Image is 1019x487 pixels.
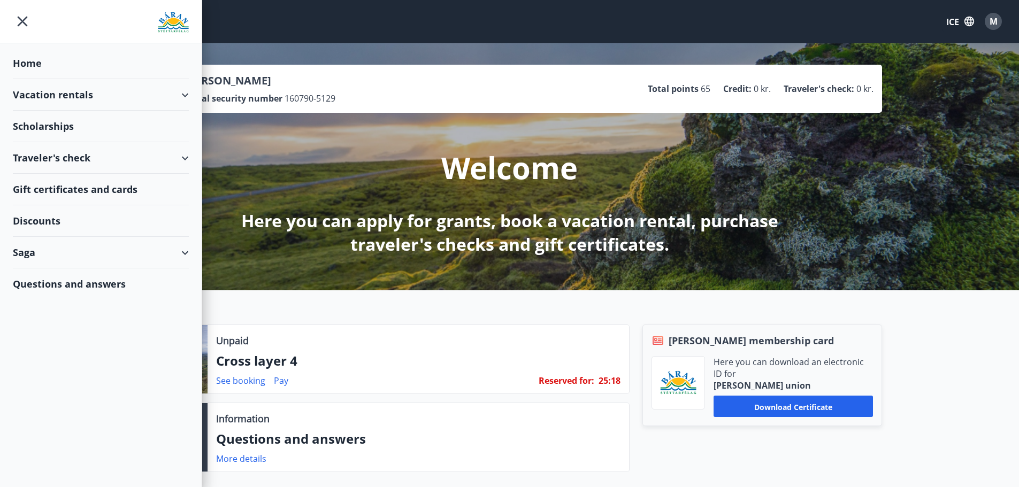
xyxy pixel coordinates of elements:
[701,83,710,95] span: 65
[13,57,42,69] font: Home
[942,11,978,32] button: ICE
[723,83,749,95] font: Credit
[216,352,297,369] font: Cross layer 4
[13,151,90,164] font: Traveler's check
[13,12,32,31] button: menu
[539,375,592,386] font: Reserved for
[599,375,611,386] span: 25 :
[13,183,137,196] font: Gift certificates and cards
[714,380,811,391] font: [PERSON_NAME] union
[13,277,126,290] font: Questions and answers
[648,83,699,95] font: Total points
[856,83,874,95] font: 0 kr.
[216,453,266,465] font: More details
[749,83,752,95] font: :
[754,401,832,412] font: Download certificate
[714,396,873,417] button: Download certificate
[13,214,60,227] font: Discounts
[611,375,620,386] span: 18
[441,147,578,188] font: Welcome
[285,92,335,104] span: 160790-5129
[13,88,93,101] font: Vacation rentals
[216,375,265,386] font: See booking
[274,375,288,386] font: Pay
[216,430,366,447] font: Questions and answers
[216,334,249,347] font: Unpaid
[714,356,864,380] font: Here you can download an electronic ID for
[185,73,271,88] font: [PERSON_NAME]
[784,83,852,95] font: Traveler's check
[669,334,834,347] font: [PERSON_NAME] membership card
[660,370,696,396] img: Bz2lGXKH3FXEIQKvoQ8VL0Fr0uCiWgfgA3I6fSs8.png
[852,83,854,95] font: :
[216,412,270,425] font: Information
[13,246,35,259] font: Saga
[13,120,74,133] font: Scholarships
[754,83,771,95] font: 0 kr.
[946,16,959,28] font: ICE
[158,12,189,33] img: union_logo
[185,92,282,104] font: Social security number
[980,9,1006,34] button: M
[990,16,998,27] font: M
[592,375,594,386] font: :
[241,209,778,256] font: Here you can apply for grants, book a vacation rental, purchase traveler's checks and gift certif...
